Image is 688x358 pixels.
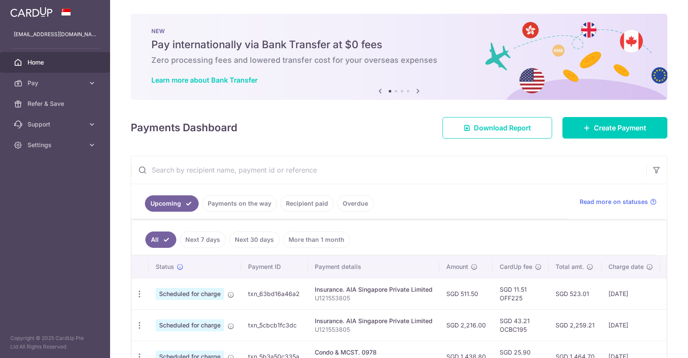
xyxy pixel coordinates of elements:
[283,231,350,248] a: More than 1 month
[549,309,602,341] td: SGD 2,259.21
[202,195,277,212] a: Payments on the way
[151,55,647,65] h6: Zero processing fees and lowered transfer cost for your overseas expenses
[500,262,532,271] span: CardUp fee
[594,123,646,133] span: Create Payment
[131,156,646,184] input: Search by recipient name, payment id or reference
[580,198,657,206] a: Read more on statuses
[156,319,224,331] span: Scheduled for charge
[439,309,493,341] td: SGD 2,216.00
[10,7,52,17] img: CardUp
[241,256,308,278] th: Payment ID
[446,262,468,271] span: Amount
[229,231,279,248] a: Next 30 days
[151,38,647,52] h5: Pay internationally via Bank Transfer at $0 fees
[28,79,84,87] span: Pay
[442,117,552,139] a: Download Report
[308,256,439,278] th: Payment details
[28,141,84,149] span: Settings
[474,123,531,133] span: Download Report
[14,30,96,39] p: [EMAIL_ADDRESS][DOMAIN_NAME]
[28,58,84,67] span: Home
[241,309,308,341] td: txn_5cbcb1fc3dc
[156,288,224,300] span: Scheduled for charge
[602,278,660,309] td: [DATE]
[145,195,199,212] a: Upcoming
[493,278,549,309] td: SGD 11.51 OFF225
[315,325,433,334] p: U121553805
[131,120,237,136] h4: Payments Dashboard
[337,195,374,212] a: Overdue
[280,195,334,212] a: Recipient paid
[156,262,174,271] span: Status
[241,278,308,309] td: txn_63bd16a46a2
[493,309,549,341] td: SGD 43.21 OCBC195
[131,14,667,100] img: Bank transfer banner
[602,309,660,341] td: [DATE]
[315,348,433,357] div: Condo & MCST. 0978
[315,285,433,294] div: Insurance. AIA Singapore Private Limited
[180,231,226,248] a: Next 7 days
[556,262,584,271] span: Total amt.
[608,262,644,271] span: Charge date
[28,99,84,108] span: Refer & Save
[633,332,679,354] iframe: Opens a widget where you can find more information
[315,294,433,302] p: U121553805
[151,28,647,34] p: NEW
[549,278,602,309] td: SGD 523.01
[151,76,258,84] a: Learn more about Bank Transfer
[439,278,493,309] td: SGD 511.50
[315,317,433,325] div: Insurance. AIA Singapore Private Limited
[145,231,176,248] a: All
[580,198,648,206] span: Read more on statuses
[562,117,667,139] a: Create Payment
[28,120,84,129] span: Support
